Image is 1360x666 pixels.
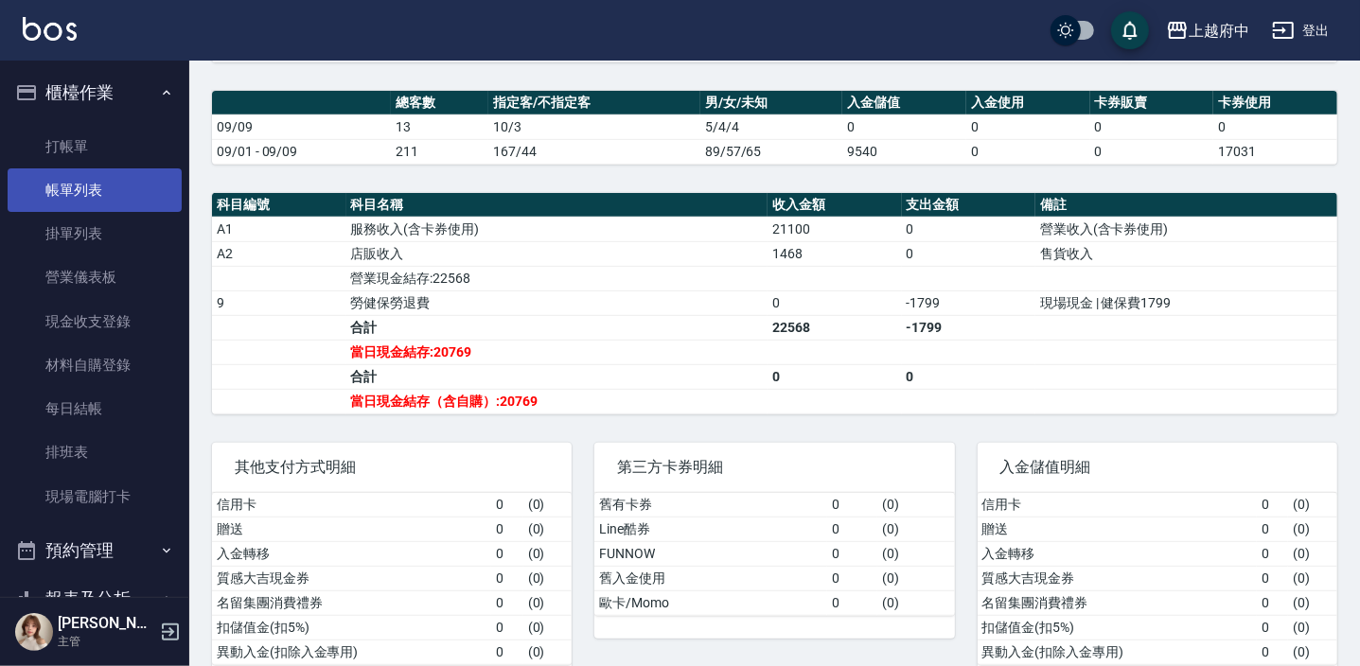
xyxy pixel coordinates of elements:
td: 13 [391,114,488,139]
a: 現金收支登錄 [8,300,182,343]
td: 贈送 [978,517,1257,541]
a: 排班表 [8,430,182,474]
td: 0 [902,217,1036,241]
td: ( 0 ) [1288,566,1337,590]
td: 入金轉移 [978,541,1257,566]
a: 營業儀表板 [8,255,182,299]
button: 櫃檯作業 [8,68,182,117]
td: Line酷券 [594,517,827,541]
td: 89/57/65 [700,139,842,164]
th: 總客數 [391,91,488,115]
td: 0 [827,566,877,590]
img: Logo [23,17,77,41]
td: ( 0 ) [877,566,955,590]
td: 0 [1257,566,1288,590]
th: 卡券販賣 [1090,91,1214,115]
td: 營業收入(含卡券使用) [1035,217,1337,241]
td: 0 [768,290,902,315]
td: 0 [827,541,877,566]
td: A2 [212,241,346,266]
td: 0 [827,493,877,517]
td: 異動入金(扣除入金專用) [978,640,1257,664]
td: 0 [491,615,522,640]
td: ( 0 ) [523,615,573,640]
td: 扣儲值金(扣5%) [212,615,491,640]
td: 22568 [768,315,902,340]
td: 店販收入 [346,241,768,266]
td: 10/3 [488,114,700,139]
a: 材料自購登錄 [8,343,182,387]
a: 帳單列表 [8,168,182,212]
th: 科目名稱 [346,193,768,218]
td: 21100 [768,217,902,241]
th: 卡券使用 [1213,91,1337,115]
td: -1799 [902,290,1036,315]
td: 合計 [346,364,768,389]
td: 9540 [842,139,966,164]
td: ( 0 ) [1288,590,1337,615]
td: A1 [212,217,346,241]
td: 營業現金結存:22568 [346,266,768,290]
td: 合計 [346,315,768,340]
td: ( 0 ) [523,566,573,590]
td: 0 [1257,590,1288,615]
td: ( 0 ) [1288,541,1337,566]
th: 入金儲值 [842,91,966,115]
td: 0 [842,114,966,139]
td: 0 [902,241,1036,266]
td: 09/09 [212,114,391,139]
th: 指定客/不指定客 [488,91,700,115]
td: 入金轉移 [212,541,491,566]
td: 服務收入(含卡券使用) [346,217,768,241]
th: 備註 [1035,193,1337,218]
td: 0 [827,590,877,615]
td: 舊有卡券 [594,493,827,517]
th: 收入金額 [768,193,902,218]
td: 當日現金結存（含自購）:20769 [346,389,768,413]
td: 167/44 [488,139,700,164]
button: 預約管理 [8,526,182,575]
td: 0 [1257,615,1288,640]
td: 0 [491,517,522,541]
table: a dense table [978,493,1337,665]
td: 扣儲值金(扣5%) [978,615,1257,640]
td: 9 [212,290,346,315]
td: -1799 [902,315,1036,340]
td: 17031 [1213,139,1337,164]
td: ( 0 ) [877,493,955,517]
td: 異動入金(扣除入金專用) [212,640,491,664]
td: 0 [1257,640,1288,664]
a: 現場電腦打卡 [8,475,182,518]
a: 每日結帳 [8,387,182,430]
td: 信用卡 [212,493,491,517]
td: 信用卡 [978,493,1257,517]
h5: [PERSON_NAME] [58,614,154,633]
td: ( 0 ) [523,517,573,541]
p: 主管 [58,633,154,650]
a: 打帳單 [8,125,182,168]
td: 0 [1090,139,1214,164]
td: 質感大吉現金券 [212,566,491,590]
td: 現場現金 | 健保費1799 [1035,290,1337,315]
a: 掛單列表 [8,212,182,255]
td: 0 [1213,114,1337,139]
td: 0 [966,114,1090,139]
td: ( 0 ) [523,541,573,566]
td: 0 [768,364,902,389]
td: 0 [491,640,522,664]
td: ( 0 ) [877,541,955,566]
button: 報表及分析 [8,574,182,623]
td: 售貨收入 [1035,241,1337,266]
div: 上越府中 [1189,19,1249,43]
td: 舊入金使用 [594,566,827,590]
th: 入金使用 [966,91,1090,115]
td: 贈送 [212,517,491,541]
button: save [1111,11,1149,49]
td: 名留集團消費禮券 [212,590,491,615]
td: 0 [1257,541,1288,566]
td: 0 [1257,493,1288,517]
td: 勞健保勞退費 [346,290,768,315]
button: 登出 [1264,13,1337,48]
td: 當日現金結存:20769 [346,340,768,364]
td: 0 [966,139,1090,164]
